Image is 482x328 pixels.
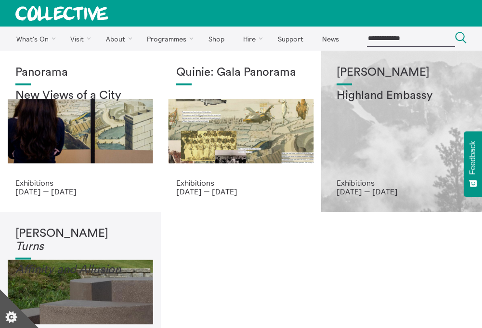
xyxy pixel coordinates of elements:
p: Exhibitions [337,178,467,187]
a: News [313,27,347,51]
h2: New Views of a City [15,89,145,103]
span: Feedback [469,141,477,175]
a: About [97,27,137,51]
h1: Quinie: Gala Panorama [176,66,306,80]
button: Feedback - Show survey [464,131,482,197]
a: Programmes [139,27,198,51]
p: [DATE] — [DATE] [176,187,306,196]
em: Affinity and Allusi [15,264,108,275]
em: Turns [15,241,44,252]
a: Support [269,27,312,51]
h1: [PERSON_NAME] [337,66,467,80]
h2: Highland Embassy [337,89,467,103]
h1: [PERSON_NAME] [15,227,145,254]
a: Visit [62,27,96,51]
a: Josie Vallely Quinie: Gala Panorama Exhibitions [DATE] — [DATE] [161,51,322,212]
em: on [108,264,121,275]
p: Exhibitions [176,178,306,187]
a: What's On [8,27,60,51]
p: Exhibitions [15,178,145,187]
h1: Panorama [15,66,145,80]
a: Hire [235,27,268,51]
a: Shop [200,27,233,51]
p: [DATE] — [DATE] [337,187,467,196]
a: Solar wheels 17 [PERSON_NAME] Highland Embassy Exhibitions [DATE] — [DATE] [321,51,482,212]
p: [DATE] — [DATE] [15,187,145,196]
